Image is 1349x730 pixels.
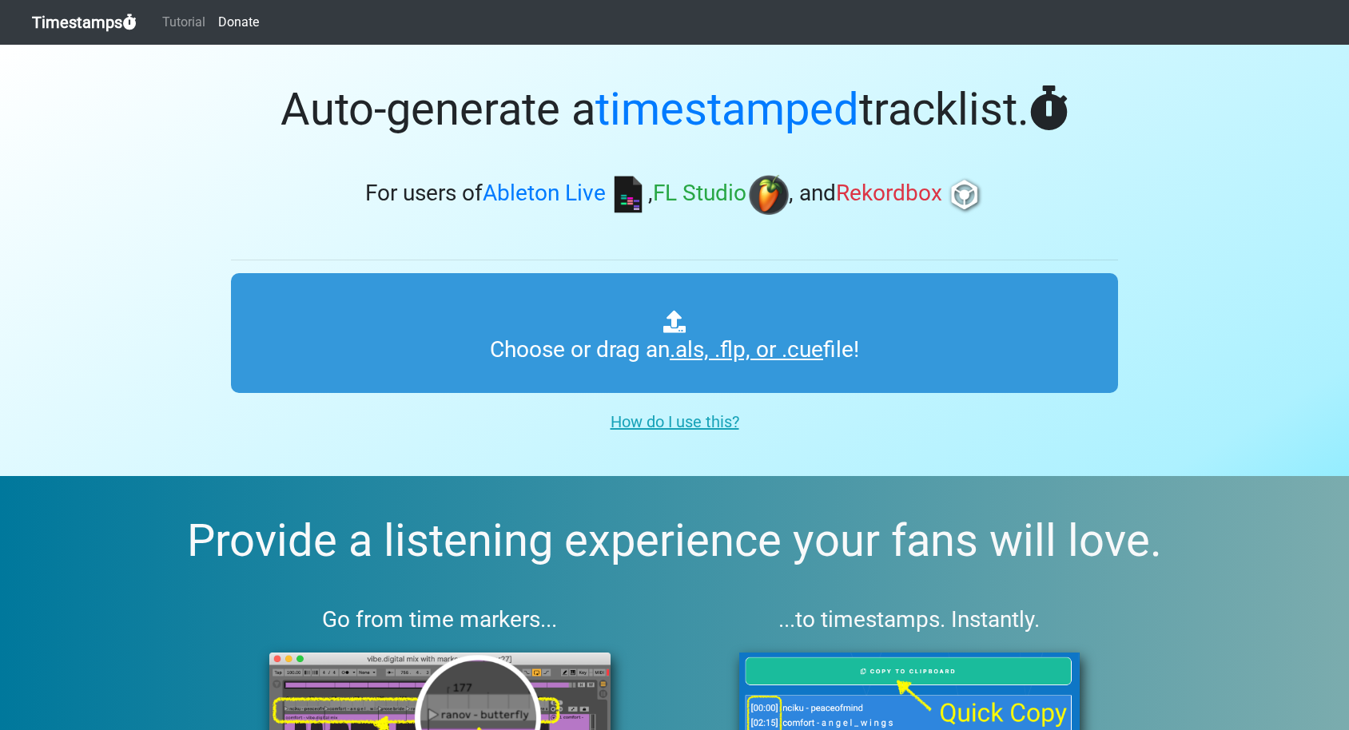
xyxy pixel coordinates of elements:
[653,181,746,207] span: FL Studio
[611,412,739,431] u: How do I use this?
[231,175,1118,215] h3: For users of , , and
[38,514,1311,568] h2: Provide a listening experience your fans will love.
[608,175,648,215] img: ableton.png
[701,606,1119,633] h3: ...to timestamps. Instantly.
[231,83,1118,137] h1: Auto-generate a tracklist.
[231,606,649,633] h3: Go from time markers...
[595,83,859,136] span: timestamped
[836,181,942,207] span: Rekordbox
[945,175,985,215] img: rb.png
[483,181,606,207] span: Ableton Live
[749,175,789,215] img: fl.png
[212,6,265,38] a: Donate
[156,6,212,38] a: Tutorial
[32,6,137,38] a: Timestamps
